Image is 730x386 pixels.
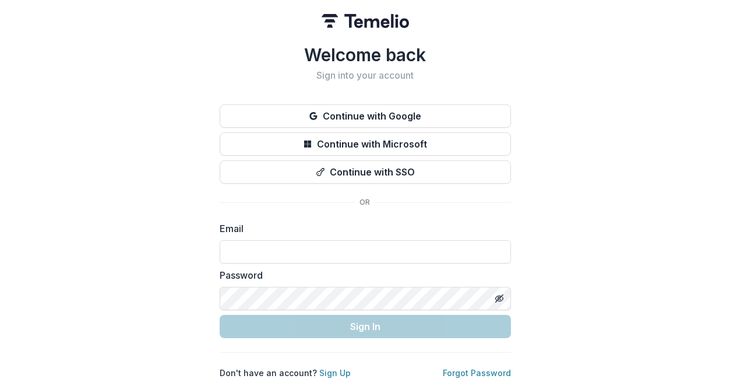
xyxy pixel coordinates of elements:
[220,132,511,156] button: Continue with Microsoft
[443,368,511,378] a: Forgot Password
[220,315,511,338] button: Sign In
[220,367,351,379] p: Don't have an account?
[319,368,351,378] a: Sign Up
[220,268,504,282] label: Password
[220,222,504,236] label: Email
[220,70,511,81] h2: Sign into your account
[490,289,509,308] button: Toggle password visibility
[220,44,511,65] h1: Welcome back
[322,14,409,28] img: Temelio
[220,104,511,128] button: Continue with Google
[220,160,511,184] button: Continue with SSO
